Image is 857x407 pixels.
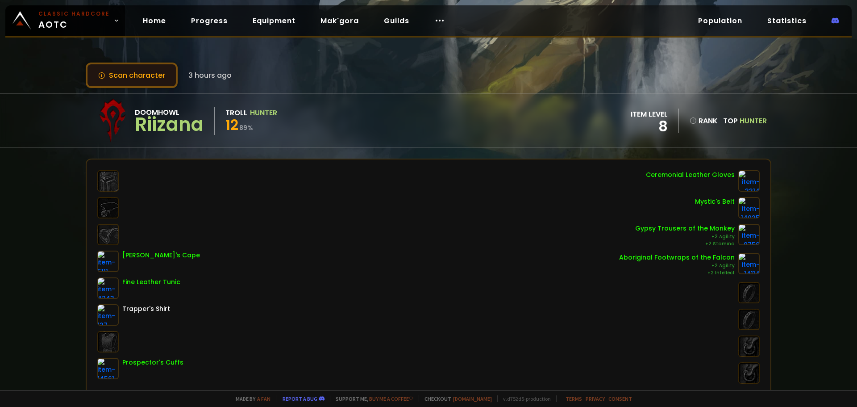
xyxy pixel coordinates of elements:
[586,395,605,402] a: Privacy
[97,304,119,326] img: item-127
[184,12,235,30] a: Progress
[695,197,735,206] div: Mystic's Belt
[619,262,735,269] div: +2 Agility
[330,395,413,402] span: Support me,
[740,116,767,126] span: Hunter
[136,12,173,30] a: Home
[122,304,170,314] div: Trapper's Shirt
[122,251,200,260] div: [PERSON_NAME]'s Cape
[5,5,125,36] a: Classic HardcoreAOTC
[619,269,735,277] div: +2 Intellect
[738,170,760,192] img: item-3314
[419,395,492,402] span: Checkout
[566,395,582,402] a: Terms
[188,70,232,81] span: 3 hours ago
[377,12,416,30] a: Guilds
[738,224,760,245] img: item-9756
[723,115,767,126] div: Top
[619,253,735,262] div: Aboriginal Footwraps of the Falcon
[122,358,183,367] div: Prospector's Cuffs
[635,240,735,248] div: +2 Stamina
[453,395,492,402] a: [DOMAIN_NAME]
[497,395,551,402] span: v. d752d5 - production
[225,107,247,118] div: Troll
[283,395,317,402] a: Report a bug
[135,118,204,131] div: Riizana
[691,12,749,30] a: Population
[257,395,270,402] a: a fan
[86,63,178,88] button: Scan character
[631,120,668,133] div: 8
[38,10,110,18] small: Classic Hardcore
[97,358,119,379] img: item-14561
[245,12,303,30] a: Equipment
[239,123,253,132] small: 89 %
[631,109,668,120] div: item level
[250,107,277,118] div: Hunter
[608,395,632,402] a: Consent
[738,253,760,274] img: item-14114
[230,395,270,402] span: Made by
[635,233,735,240] div: +2 Agility
[646,170,735,180] div: Ceremonial Leather Gloves
[690,115,718,126] div: rank
[738,197,760,218] img: item-14025
[135,107,204,118] div: Doomhowl
[760,12,814,30] a: Statistics
[313,12,366,30] a: Mak'gora
[97,251,119,272] img: item-5111
[38,10,110,31] span: AOTC
[635,224,735,233] div: Gypsy Trousers of the Monkey
[225,115,238,135] span: 12
[369,395,413,402] a: Buy me a coffee
[97,277,119,299] img: item-4243
[122,277,180,287] div: Fine Leather Tunic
